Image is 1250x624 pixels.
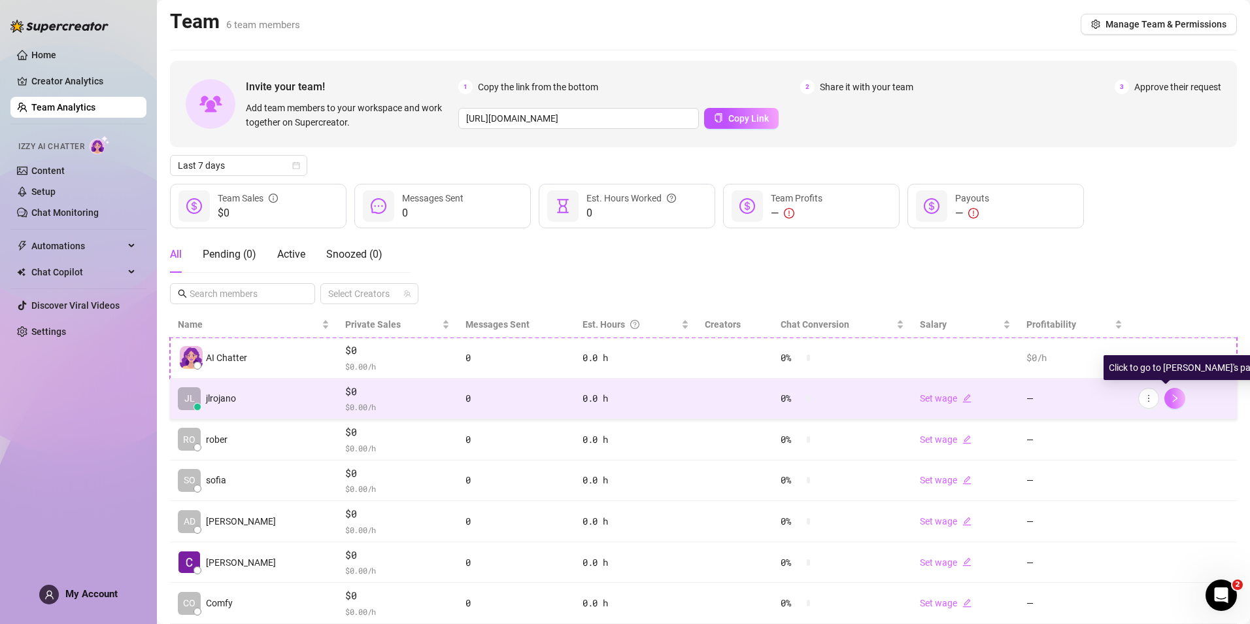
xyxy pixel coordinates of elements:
[465,319,530,330] span: Messages Sent
[478,80,598,94] span: Copy the link from the bottom
[1144,394,1153,403] span: more
[402,205,464,221] span: 0
[586,205,676,221] span: 0
[206,555,276,570] span: [PERSON_NAME]
[781,432,802,447] span: 0 %
[31,165,65,176] a: Content
[184,391,195,406] span: JL
[1019,583,1130,624] td: —
[44,590,54,600] span: user
[586,191,676,205] div: Est. Hours Worked
[178,551,200,573] img: Chul Pereyra Ec…
[184,514,195,529] span: AD
[1232,580,1243,590] span: 2
[183,432,195,447] span: RO
[1081,14,1237,35] button: Manage Team & Permissions
[31,300,120,311] a: Discover Viral Videos
[1206,580,1237,611] iframe: Intercom live chat
[31,50,56,60] a: Home
[1019,460,1130,502] td: —
[345,564,450,577] span: $ 0.00 /h
[345,343,450,358] span: $0
[246,101,453,130] span: Add team members to your workspace and work together on Supercreator.
[583,351,689,365] div: 0.0 h
[465,351,567,365] div: 0
[704,108,779,129] button: Copy Link
[583,432,689,447] div: 0.0 h
[820,80,913,94] span: Share it with your team
[555,198,571,214] span: hourglass
[31,235,124,256] span: Automations
[962,476,971,485] span: edit
[962,394,971,403] span: edit
[800,80,815,94] span: 2
[1019,419,1130,460] td: —
[345,506,450,522] span: $0
[781,319,849,330] span: Chat Conversion
[345,523,450,536] span: $ 0.00 /h
[206,432,228,447] span: rober
[728,113,769,124] span: Copy Link
[206,473,226,487] span: sofia
[920,393,971,404] a: Set wageedit
[206,596,233,610] span: Comfy
[781,596,802,610] span: 0 %
[345,547,450,563] span: $0
[920,516,971,527] a: Set wageedit
[170,247,182,262] div: All
[206,391,236,406] span: jlrojano
[371,198,386,214] span: message
[403,290,411,298] span: team
[31,186,56,197] a: Setup
[771,193,822,203] span: Team Profits
[583,391,689,406] div: 0.0 h
[345,482,450,495] span: $ 0.00 /h
[65,588,118,600] span: My Account
[781,555,802,570] span: 0 %
[31,207,99,218] a: Chat Monitoring
[206,351,247,365] span: AI Chatter
[962,598,971,608] span: edit
[962,517,971,526] span: edit
[178,289,187,298] span: search
[583,596,689,610] div: 0.0 h
[218,205,278,221] span: $0
[1019,379,1130,420] td: —
[183,596,195,610] span: CO
[955,193,989,203] span: Payouts
[277,248,305,260] span: Active
[203,247,256,262] div: Pending ( 0 )
[920,434,971,445] a: Set wageedit
[630,317,639,332] span: question-circle
[326,248,382,260] span: Snoozed ( 0 )
[31,102,95,113] a: Team Analytics
[18,141,84,153] span: Izzy AI Chatter
[583,514,689,529] div: 0.0 h
[962,435,971,444] span: edit
[920,475,971,485] a: Set wageedit
[17,268,25,277] img: Chat Copilot
[345,319,401,330] span: Private Sales
[345,425,450,440] span: $0
[246,78,458,95] span: Invite your team!
[955,205,989,221] div: —
[345,360,450,373] span: $ 0.00 /h
[968,208,979,218] span: exclamation-circle
[583,555,689,570] div: 0.0 h
[920,319,947,330] span: Salary
[920,557,971,568] a: Set wageedit
[714,113,723,122] span: copy
[269,191,278,205] span: info-circle
[962,557,971,566] span: edit
[190,286,297,301] input: Search members
[1115,80,1129,94] span: 3
[345,605,450,618] span: $ 0.00 /h
[170,312,337,338] th: Name
[924,198,939,214] span: dollar-circle
[458,80,473,94] span: 1
[178,317,319,332] span: Name
[345,466,450,481] span: $0
[90,135,110,154] img: AI Chatter
[1106,19,1226,29] span: Manage Team & Permissions
[1134,80,1221,94] span: Approve their request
